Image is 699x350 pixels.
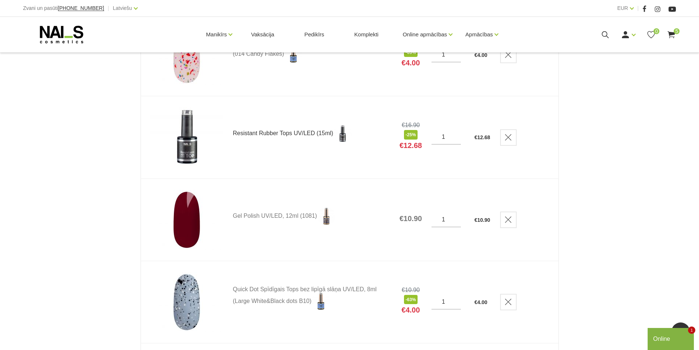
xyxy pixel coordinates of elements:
[500,129,517,146] a: Delete
[474,52,477,58] span: €
[233,125,390,143] a: Resistant Rubber Tops UV/LED (15ml)
[617,4,628,12] a: EUR
[500,47,517,63] a: Delete
[403,20,447,49] a: Online apmācības
[150,190,223,250] img: Gel Polish UV/LED, 12ml (1081)
[474,299,477,305] span: €
[58,5,104,11] span: [PHONE_NUMBER]
[317,207,335,225] img: <p>Ilgnoturīga, intensīvi pigmentēta gellaka. Viegli klājas, lieliski žūst, nesaraujas, neatkāpja...
[404,130,418,139] span: -25%
[333,125,352,143] img: Kaučuka formulas virsējais pārklājums bez lipīgā slāņa. Īpaši spīdīgs, izturīgs pret skrāpējumiem...
[150,107,223,167] img: Resistant Rubber Tops UV/LED (15ml)
[402,287,420,293] s: €10.90
[113,4,132,12] a: Latviešu
[647,30,656,39] a: 0
[667,30,676,39] a: 5
[150,25,223,85] img: Quick Dot Spīdīgais Tops bez lipīgā slāņa UV/LED, 8ml (014 Candy Flakes)
[404,295,418,304] span: -63%
[637,4,639,13] span: |
[349,17,385,52] a: Komplekti
[500,294,517,310] a: Delete
[477,134,490,140] span: 12.68
[674,28,680,34] span: 5
[233,286,390,311] a: Quick Dot Spīdīgais Tops bez lipīgā slāņa UV/LED, 8ml (Large White&Black dots B10)
[401,306,420,314] span: €4.00
[284,45,302,64] img: Quick Dot Tops – virsējais pārklājums bez lipīgā slāņa. Aktuālais trends modernam manikīra noslēg...
[474,217,477,223] span: €
[477,217,490,223] span: 10.90
[477,299,487,305] span: 4.00
[58,6,104,11] a: [PHONE_NUMBER]
[500,212,517,228] a: Delete
[312,292,330,311] img: Quick Dot Tops – virsējais pārklājums bez lipīgā slāņa. Aktuālais trends modernam manikīra noslēg...
[150,272,223,332] img: Quick Dot Spīdīgais Tops bez lipīgā slāņa UV/LED, 8ml (Large White&Black dots B10)
[23,4,104,13] div: Zvani un pasūti
[400,214,422,223] span: €10.90
[402,122,420,128] s: €16.90
[474,134,477,140] span: €
[477,52,487,58] span: 4.00
[233,207,390,225] a: Gel Polish UV/LED, 12ml (1081)
[465,20,493,49] a: Apmācības
[654,28,659,34] span: 0
[298,17,330,52] a: Pedikīrs
[206,20,227,49] a: Manikīrs
[400,141,422,150] span: €12.68
[401,58,420,67] span: €4.00
[245,17,280,52] a: Vaksācija
[648,326,695,350] iframe: chat widget
[108,4,109,13] span: |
